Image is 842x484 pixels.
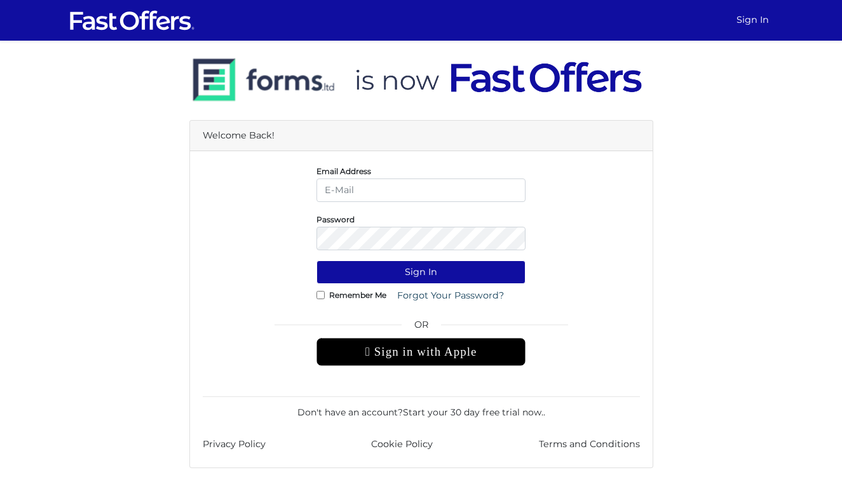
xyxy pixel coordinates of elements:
a: Privacy Policy [203,437,266,452]
div: Welcome Back! [190,121,653,151]
a: Sign In [731,8,774,32]
label: Password [316,218,355,221]
div: Don't have an account? . [203,396,640,419]
a: Cookie Policy [371,437,433,452]
label: Remember Me [329,293,386,297]
a: Start your 30 day free trial now. [403,407,543,418]
button: Sign In [316,260,526,284]
a: Terms and Conditions [539,437,640,452]
label: Email Address [316,170,371,173]
input: E-Mail [316,178,526,202]
a: Forgot Your Password? [389,284,512,307]
span: OR [316,318,526,338]
div: Sign in with Apple [316,338,526,366]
